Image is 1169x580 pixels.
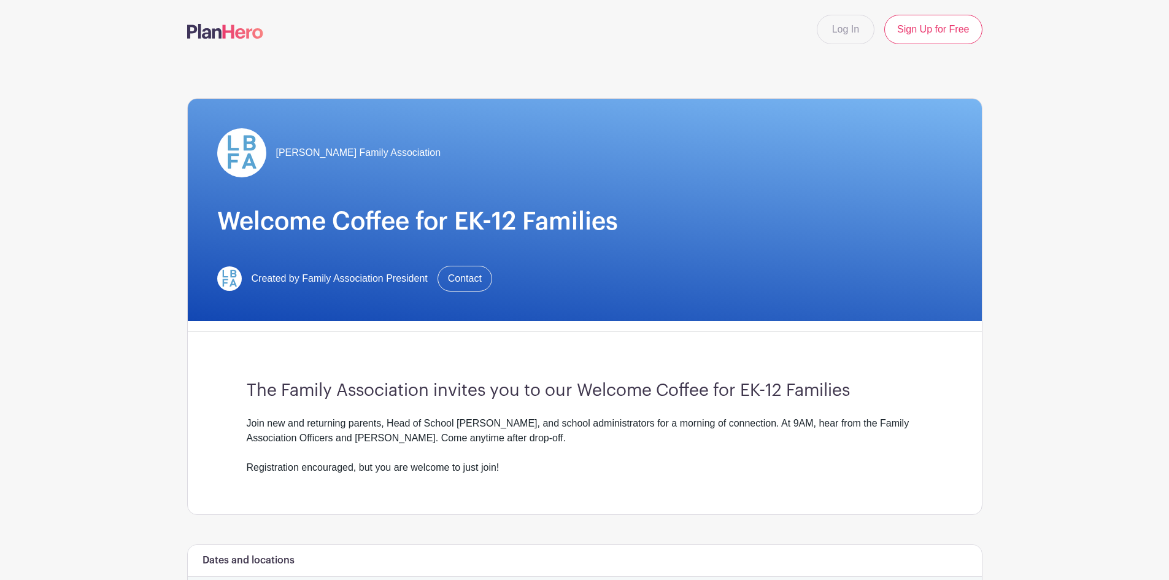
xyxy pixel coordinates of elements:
[187,24,263,39] img: logo-507f7623f17ff9eddc593b1ce0a138ce2505c220e1c5a4e2b4648c50719b7d32.svg
[884,15,982,44] a: Sign Up for Free
[217,207,952,236] h1: Welcome Coffee for EK-12 Families
[247,381,923,401] h3: The Family Association invites you to our Welcome Coffee for EK-12 Families
[217,266,242,291] img: LBFArev.png
[817,15,874,44] a: Log In
[252,271,428,286] span: Created by Family Association President
[276,145,441,160] span: [PERSON_NAME] Family Association
[438,266,492,292] a: Contact
[203,555,295,566] h6: Dates and locations
[247,416,923,475] div: Join new and returning parents, Head of School [PERSON_NAME], and school administrators for a mor...
[217,128,266,177] img: LBFArev.png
